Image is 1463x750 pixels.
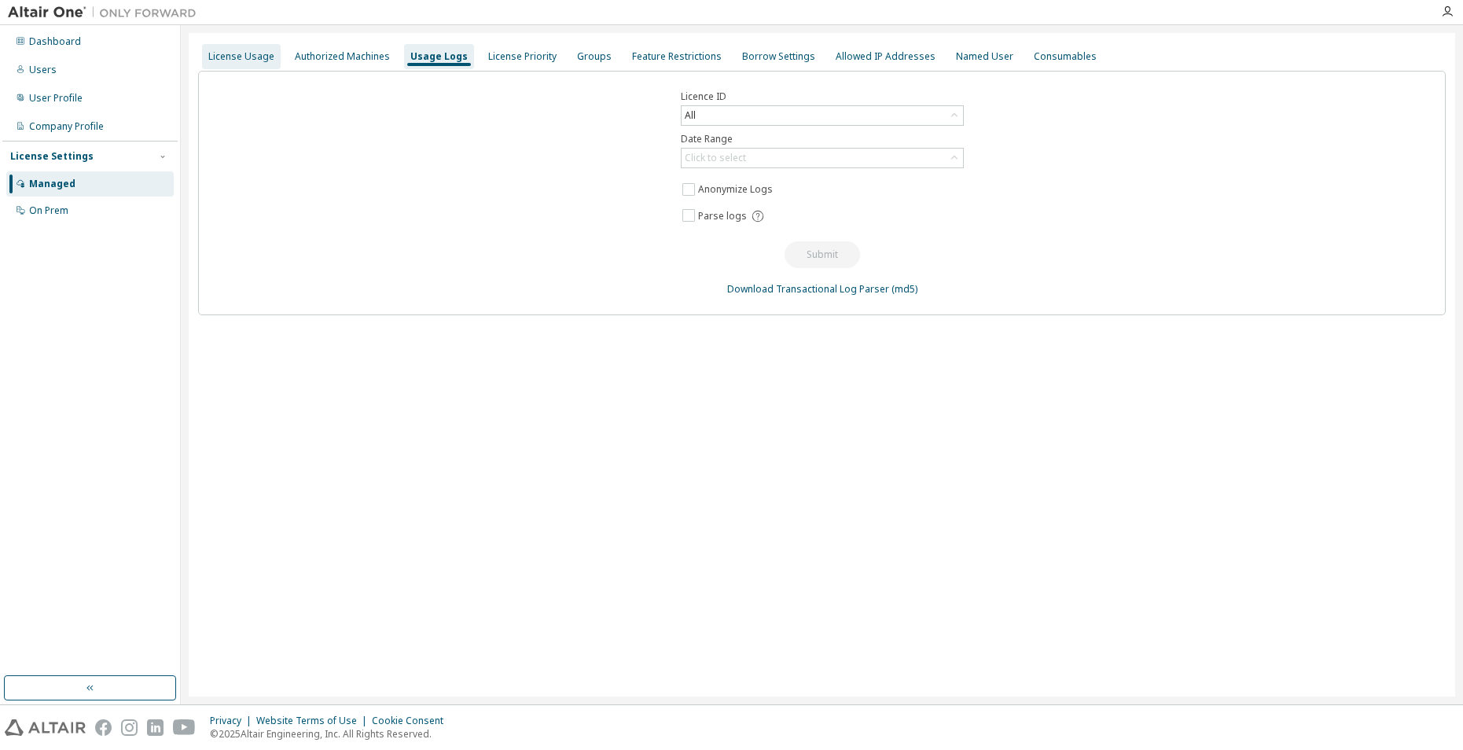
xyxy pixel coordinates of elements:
div: Company Profile [29,120,104,133]
div: On Prem [29,204,68,217]
div: Groups [577,50,612,63]
div: All [682,106,963,125]
img: youtube.svg [173,719,196,736]
div: License Usage [208,50,274,63]
img: facebook.svg [95,719,112,736]
img: instagram.svg [121,719,138,736]
div: Consumables [1034,50,1097,63]
div: All [682,107,698,124]
div: Cookie Consent [372,715,453,727]
div: Click to select [682,149,963,167]
div: Website Terms of Use [256,715,372,727]
div: Feature Restrictions [632,50,722,63]
img: Altair One [8,5,204,20]
div: Usage Logs [410,50,468,63]
div: Named User [956,50,1013,63]
p: © 2025 Altair Engineering, Inc. All Rights Reserved. [210,727,453,741]
a: (md5) [891,282,917,296]
label: Licence ID [681,90,964,103]
img: linkedin.svg [147,719,164,736]
div: Click to select [685,152,746,164]
label: Anonymize Logs [698,180,776,199]
div: User Profile [29,92,83,105]
div: License Settings [10,150,94,163]
div: Privacy [210,715,256,727]
div: License Priority [488,50,557,63]
a: Download Transactional Log Parser [727,282,889,296]
label: Date Range [681,133,964,145]
div: Allowed IP Addresses [836,50,936,63]
div: Users [29,64,57,76]
img: altair_logo.svg [5,719,86,736]
div: Managed [29,178,75,190]
div: Dashboard [29,35,81,48]
span: Parse logs [698,210,747,222]
div: Borrow Settings [742,50,815,63]
div: Authorized Machines [295,50,390,63]
button: Submit [785,241,860,268]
